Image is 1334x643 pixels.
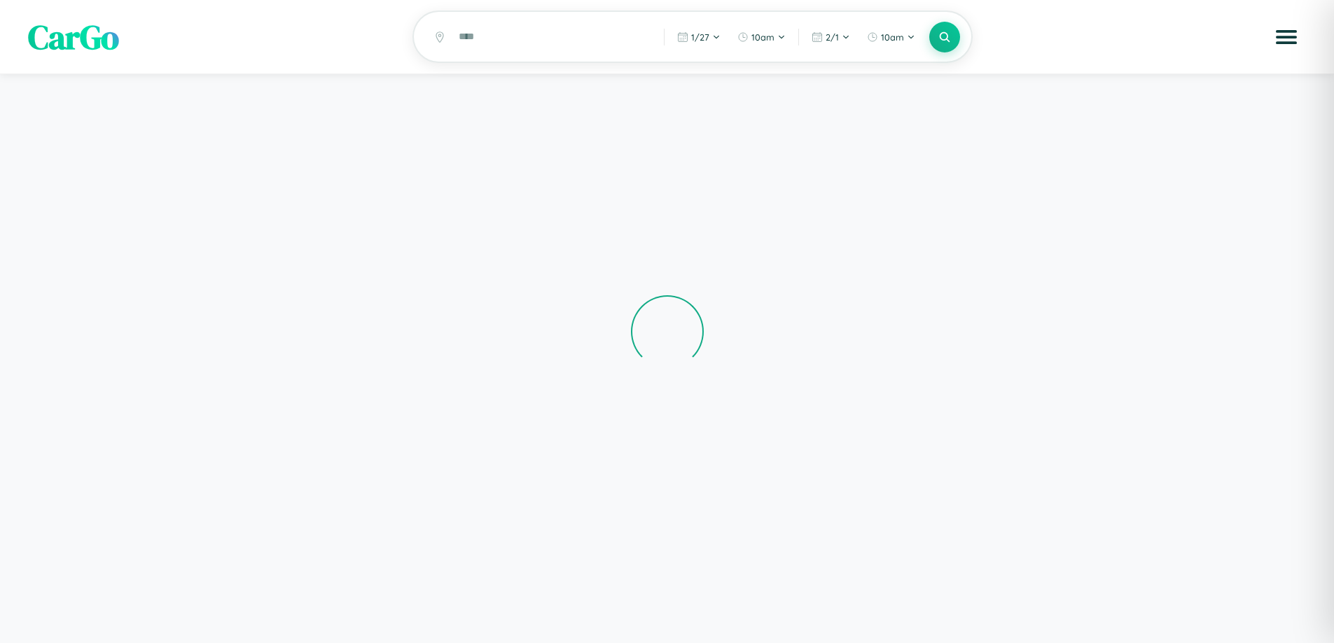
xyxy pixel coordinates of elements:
button: Open menu [1267,17,1306,57]
span: 1 / 27 [691,31,709,43]
span: 2 / 1 [826,31,839,43]
span: CarGo [28,14,119,60]
span: 10am [881,31,904,43]
button: 10am [860,26,922,48]
button: 10am [730,26,793,48]
button: 1/27 [670,26,728,48]
span: 10am [751,31,774,43]
button: 2/1 [805,26,857,48]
